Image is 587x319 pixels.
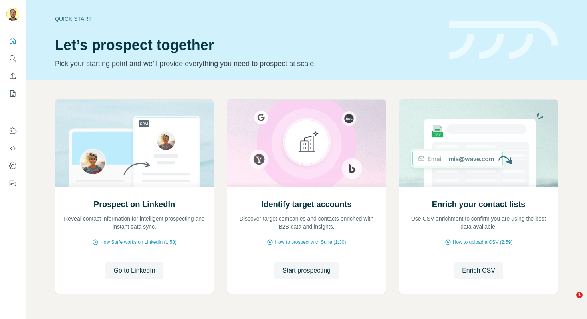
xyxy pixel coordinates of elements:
p: Discover target companies and contacts enriched with B2B data and insights. [235,215,378,231]
button: Enrich CSV [6,69,19,83]
span: Start prospecting [282,266,331,275]
span: How Surfe works on LinkedIn (1:58) [100,239,176,246]
span: 1 [576,292,583,298]
button: Enrich CSV [454,262,503,279]
img: Avatar [6,8,19,21]
div: Quick start [55,15,440,23]
h1: Let’s prospect together [55,37,440,53]
p: Pick your starting point and we’ll provide everything you need to prospect at scale. [55,58,440,69]
p: Reveal contact information for intelligent prospecting and instant data sync. [63,215,206,231]
button: Use Surfe API [6,141,19,156]
img: Prospect on LinkedIn [55,100,214,187]
h2: Identify target accounts [262,199,352,210]
img: Enrich your contact lists [399,100,558,187]
button: Feedback [6,176,19,191]
button: Search [6,51,19,66]
p: Use CSV enrichment to confirm you are using the best data available. [407,215,550,231]
button: Quick start [6,34,19,48]
button: Use Surfe on LinkedIn [6,124,19,138]
span: How to prospect with Surfe (1:30) [275,239,346,246]
span: How to upload a CSV (2:59) [453,239,512,246]
iframe: Intercom live chat [560,292,579,311]
button: Start prospecting [274,262,339,279]
button: My lists [6,86,19,101]
img: Identify target accounts [227,100,386,187]
span: Go to LinkedIn [113,266,155,275]
img: banner [449,21,558,60]
button: Dashboard [6,159,19,173]
span: Enrich CSV [462,266,495,275]
button: Go to LinkedIn [105,262,163,279]
h2: Enrich your contact lists [432,199,525,210]
h2: Prospect on LinkedIn [94,199,175,210]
